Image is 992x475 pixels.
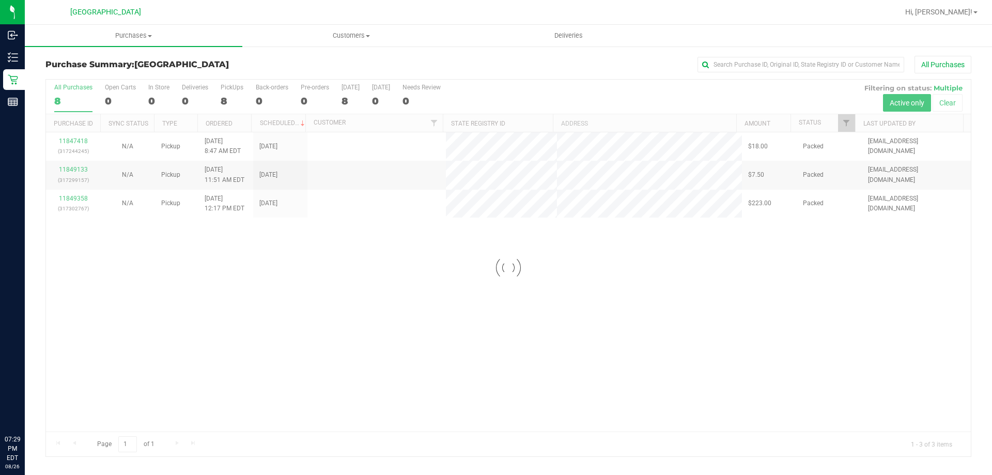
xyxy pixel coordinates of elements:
span: Deliveries [540,31,597,40]
a: Deliveries [460,25,677,47]
p: 07:29 PM EDT [5,435,20,463]
iframe: Resource center [10,392,41,423]
span: Purchases [25,31,242,40]
span: [GEOGRAPHIC_DATA] [134,59,229,69]
h3: Purchase Summary: [45,60,354,69]
a: Customers [242,25,460,47]
span: Hi, [PERSON_NAME]! [905,8,972,16]
span: Customers [243,31,459,40]
a: Purchases [25,25,242,47]
span: [GEOGRAPHIC_DATA] [70,8,141,17]
button: All Purchases [915,56,971,73]
p: 08/26 [5,463,20,470]
inline-svg: Reports [8,97,18,107]
inline-svg: Retail [8,74,18,85]
input: Search Purchase ID, Original ID, State Registry ID or Customer Name... [698,57,904,72]
inline-svg: Inbound [8,30,18,40]
inline-svg: Inventory [8,52,18,63]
